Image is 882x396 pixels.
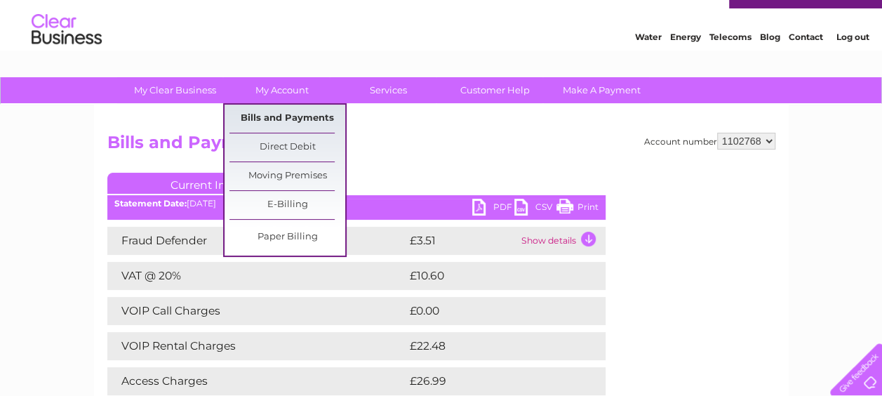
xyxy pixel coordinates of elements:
[229,191,345,219] a: E-Billing
[437,77,553,103] a: Customer Help
[544,77,660,103] a: Make A Payment
[229,223,345,251] a: Paper Billing
[518,227,606,255] td: Show details
[110,8,773,68] div: Clear Business is a trading name of Verastar Limited (registered in [GEOGRAPHIC_DATA] No. 3667643...
[644,133,775,150] div: Account number
[406,227,518,255] td: £3.51
[224,77,340,103] a: My Account
[107,173,318,194] a: Current Invoice
[836,60,869,70] a: Log out
[107,367,406,395] td: Access Charges
[789,60,823,70] a: Contact
[406,332,577,360] td: £22.48
[229,133,345,161] a: Direct Debit
[556,199,599,219] a: Print
[406,367,578,395] td: £26.99
[117,77,233,103] a: My Clear Business
[330,77,446,103] a: Services
[107,227,406,255] td: Fraud Defender
[406,297,573,325] td: £0.00
[114,198,187,209] b: Statement Date:
[107,199,606,209] div: [DATE]
[709,60,751,70] a: Telecoms
[670,60,701,70] a: Energy
[31,37,102,79] img: logo.png
[229,162,345,190] a: Moving Premises
[229,105,345,133] a: Bills and Payments
[760,60,780,70] a: Blog
[635,60,662,70] a: Water
[472,199,514,219] a: PDF
[514,199,556,219] a: CSV
[107,133,775,159] h2: Bills and Payments
[617,7,714,25] a: 0333 014 3131
[107,332,406,360] td: VOIP Rental Charges
[107,262,406,290] td: VAT @ 20%
[406,262,577,290] td: £10.60
[107,297,406,325] td: VOIP Call Charges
